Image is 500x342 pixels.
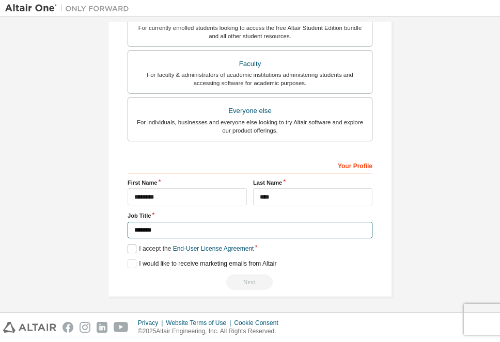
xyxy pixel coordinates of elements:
div: Read and acccept EULA to continue [128,274,372,290]
div: Everyone else [134,104,366,118]
img: linkedin.svg [97,322,107,333]
img: facebook.svg [62,322,73,333]
img: instagram.svg [80,322,90,333]
div: Privacy [138,319,166,327]
img: Altair One [5,3,134,13]
p: © 2025 Altair Engineering, Inc. All Rights Reserved. [138,327,285,336]
label: First Name [128,178,247,187]
label: I accept the [128,245,254,253]
div: Cookie Consent [234,319,284,327]
img: altair_logo.svg [3,322,56,333]
div: For faculty & administrators of academic institutions administering students and accessing softwa... [134,71,366,87]
div: Website Terms of Use [166,319,234,327]
div: For currently enrolled students looking to access the free Altair Student Edition bundle and all ... [134,24,366,40]
label: Last Name [253,178,372,187]
label: I would like to receive marketing emails from Altair [128,259,276,268]
img: youtube.svg [114,322,129,333]
div: Faculty [134,57,366,71]
a: End-User License Agreement [173,245,254,252]
div: For individuals, businesses and everyone else looking to try Altair software and explore our prod... [134,118,366,135]
div: Your Profile [128,157,372,173]
label: Job Title [128,211,372,220]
